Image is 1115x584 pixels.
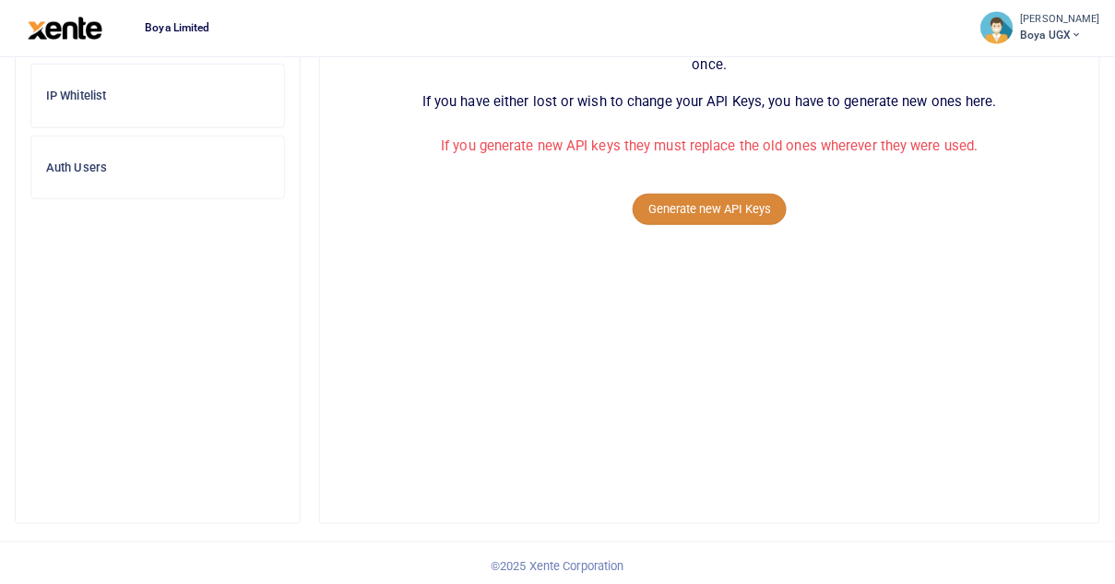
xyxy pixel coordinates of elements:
[28,20,102,34] a: logo-large logo-large
[633,194,787,225] button: Generate new API Keys
[30,64,285,128] a: IP Whitelist
[1021,12,1100,28] small: [PERSON_NAME]
[137,19,217,36] span: Boya Limited
[46,161,269,175] h6: Auth Users
[980,11,1100,44] a: profile-user [PERSON_NAME] Boya UGX
[28,17,102,40] img: logo-large
[335,135,1085,157] p: If you generate new API keys they must replace the old ones wherever they were used.
[30,136,285,200] a: Auth Users
[980,11,1014,44] img: profile-user
[1021,27,1100,43] span: Boya UGX
[46,89,269,103] h6: IP Whitelist
[335,90,1085,113] p: If you have either lost or wish to change your API Keys, you have to generate new ones here.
